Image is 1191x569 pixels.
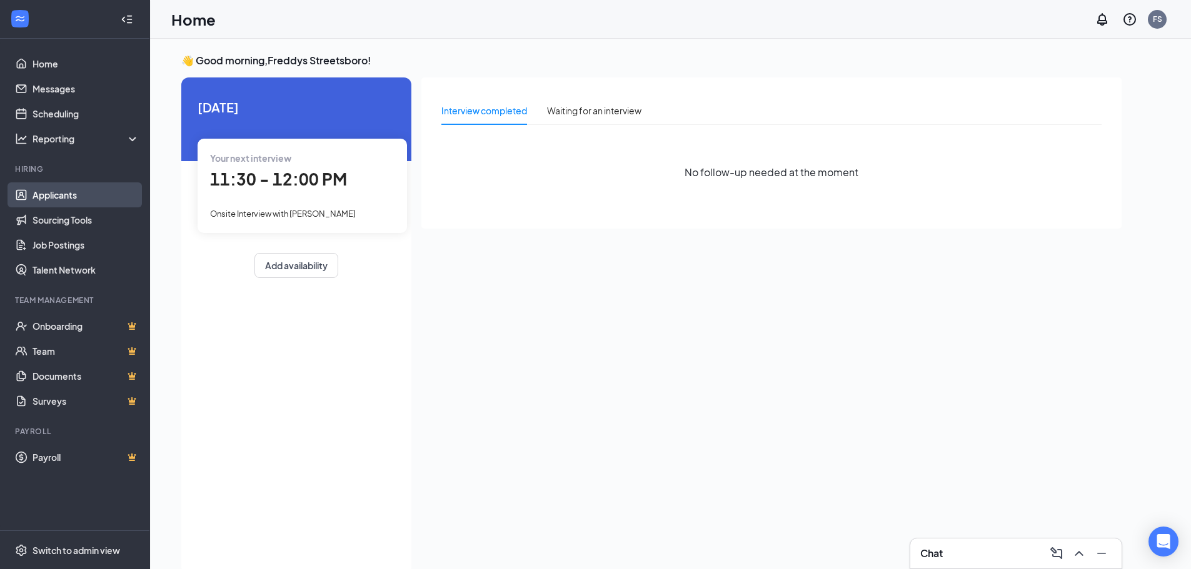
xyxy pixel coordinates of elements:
[33,388,139,413] a: SurveysCrown
[33,232,139,257] a: Job Postings
[15,132,28,145] svg: Analysis
[15,164,137,174] div: Hiring
[33,364,139,388] a: DocumentsCrown
[33,207,139,232] a: Sourcing Tools
[1092,543,1112,563] button: Minimize
[121,13,133,26] svg: Collapse
[1069,543,1089,563] button: ChevronUp
[15,544,28,557] svg: Settings
[198,97,395,117] span: [DATE]
[920,547,943,560] h3: Chat
[33,51,139,76] a: Home
[547,104,641,117] div: Waiting for an interview
[210,209,356,219] span: Onsite Interview with [PERSON_NAME]
[181,54,1122,67] h3: 👋 Good morning, Freddys Streetsboro !
[1094,546,1109,561] svg: Minimize
[685,164,858,180] span: No follow-up needed at the moment
[33,257,139,282] a: Talent Network
[1047,543,1067,563] button: ComposeMessage
[15,295,137,305] div: Team Management
[1122,12,1137,27] svg: QuestionInfo
[33,132,140,145] div: Reporting
[33,76,139,101] a: Messages
[441,104,527,117] div: Interview completed
[33,314,139,339] a: OnboardingCrown
[14,12,26,25] svg: WorkstreamLogo
[33,445,139,470] a: PayrollCrown
[1095,12,1110,27] svg: Notifications
[210,152,291,164] span: Your next interview
[33,339,139,364] a: TeamCrown
[171,9,216,30] h1: Home
[1148,527,1178,557] div: Open Intercom Messenger
[210,169,347,189] span: 11:30 - 12:00 PM
[33,101,139,126] a: Scheduling
[33,544,120,557] div: Switch to admin view
[15,426,137,437] div: Payroll
[1049,546,1064,561] svg: ComposeMessage
[1153,14,1162,24] div: FS
[1072,546,1087,561] svg: ChevronUp
[254,253,338,278] button: Add availability
[33,182,139,207] a: Applicants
